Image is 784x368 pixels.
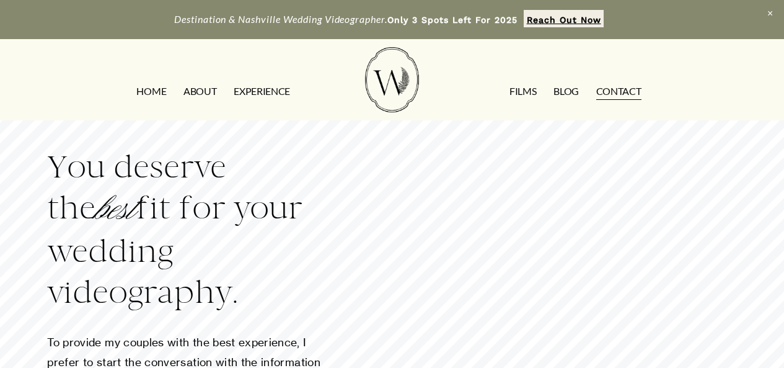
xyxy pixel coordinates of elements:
[365,47,418,112] img: Wild Fern Weddings
[553,81,579,101] a: Blog
[95,190,136,229] em: best
[509,81,536,101] a: FILMS
[524,10,604,27] a: Reach Out Now
[183,81,216,101] a: ABOUT
[596,81,641,101] a: CONTACT
[136,81,166,101] a: HOME
[47,146,325,313] h2: You deserve the fit for your wedding videography.
[234,81,290,101] a: EXPERIENCE
[527,15,601,25] strong: Reach Out Now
